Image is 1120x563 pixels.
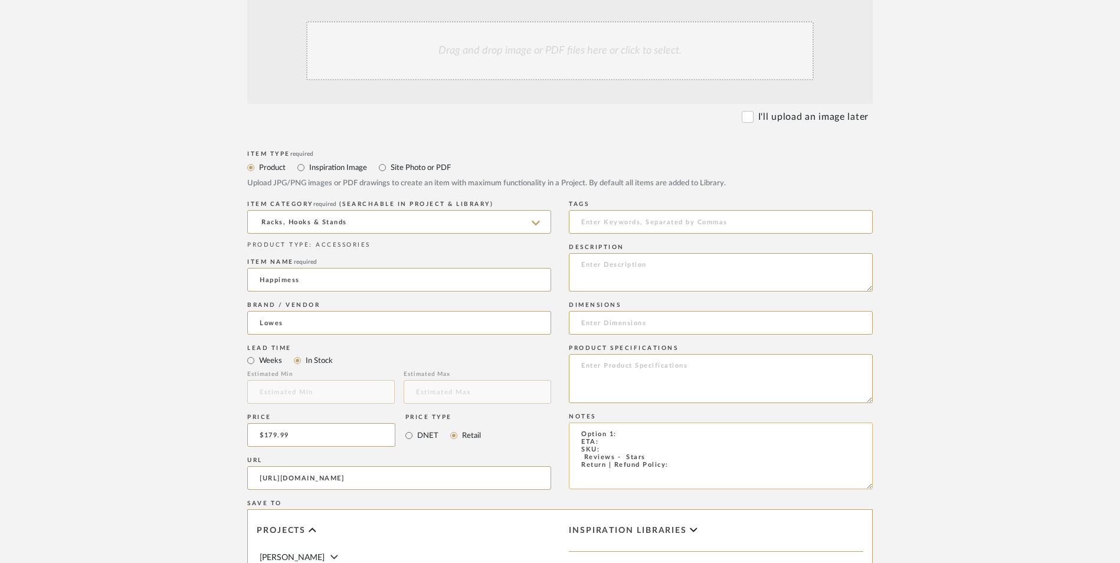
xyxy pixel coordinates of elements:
div: URL [247,457,551,464]
div: Save To [247,500,873,507]
input: Unknown [247,311,551,335]
div: Description [569,244,873,251]
input: Enter Dimensions [569,311,873,335]
div: ITEM CATEGORY [247,201,551,208]
label: Product [258,161,286,174]
div: PRODUCT TYPE [247,241,551,250]
mat-radio-group: Select price type [405,423,481,447]
div: Price [247,414,395,421]
div: Dimensions [569,302,873,309]
mat-radio-group: Select item type [247,160,873,175]
input: Type a category to search and select [247,210,551,234]
span: [PERSON_NAME] [260,554,325,562]
div: Brand / Vendor [247,302,551,309]
input: Enter DNET Price [247,423,395,447]
div: Notes [569,413,873,420]
div: Estimated Min [247,371,395,378]
span: required [313,201,336,207]
div: Estimated Max [404,371,551,378]
span: Inspiration libraries [569,526,687,536]
span: Projects [257,526,306,536]
label: In Stock [304,354,333,367]
label: Inspiration Image [308,161,367,174]
div: Product Specifications [569,345,873,352]
div: Price Type [405,414,481,421]
span: (Searchable in Project & Library) [339,201,494,207]
label: DNET [416,429,438,442]
label: Retail [461,429,481,442]
label: I'll upload an image later [758,110,869,124]
div: Upload JPG/PNG images or PDF drawings to create an item with maximum functionality in a Project. ... [247,178,873,189]
label: Site Photo or PDF [389,161,451,174]
input: Estimated Max [404,380,551,404]
span: required [294,259,317,265]
input: Enter Name [247,268,551,292]
div: Item Type [247,150,873,158]
label: Weeks [258,354,282,367]
input: Enter URL [247,466,551,490]
div: Lead Time [247,345,551,352]
div: Item name [247,258,551,266]
mat-radio-group: Select item type [247,353,551,368]
div: Tags [569,201,873,208]
input: Enter Keywords, Separated by Commas [569,210,873,234]
span: required [290,151,313,157]
input: Estimated Min [247,380,395,404]
span: : ACCESSORIES [309,242,371,248]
